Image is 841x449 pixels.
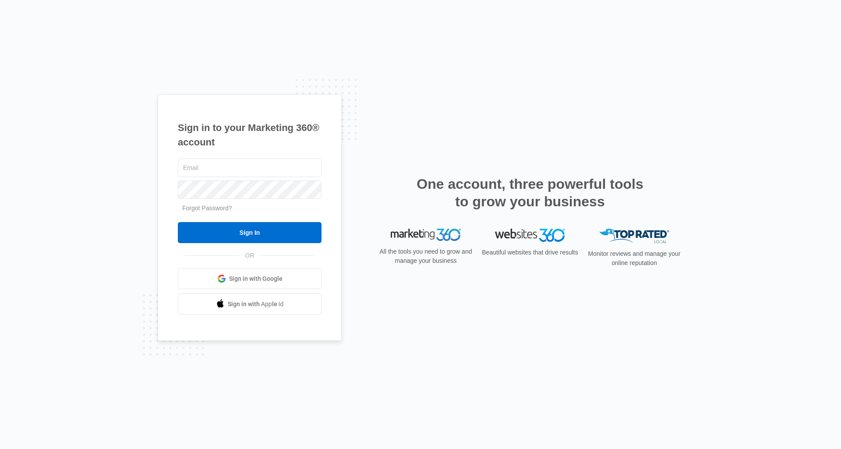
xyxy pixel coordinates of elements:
input: Sign In [178,222,322,243]
img: Marketing 360 [391,229,461,241]
img: Websites 360 [495,229,565,241]
a: Sign in with Google [178,268,322,289]
p: Beautiful websites that drive results [481,248,579,257]
h1: Sign in to your Marketing 360® account [178,120,322,149]
input: Email [178,159,322,177]
span: Sign in with Apple Id [228,300,284,309]
p: All the tools you need to grow and manage your business [377,247,475,265]
span: Sign in with Google [229,274,283,283]
span: OR [239,251,261,260]
img: Top Rated Local [599,229,669,243]
h2: One account, three powerful tools to grow your business [414,175,646,210]
a: Sign in with Apple Id [178,293,322,315]
a: Forgot Password? [182,205,232,212]
p: Monitor reviews and manage your online reputation [585,249,683,268]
